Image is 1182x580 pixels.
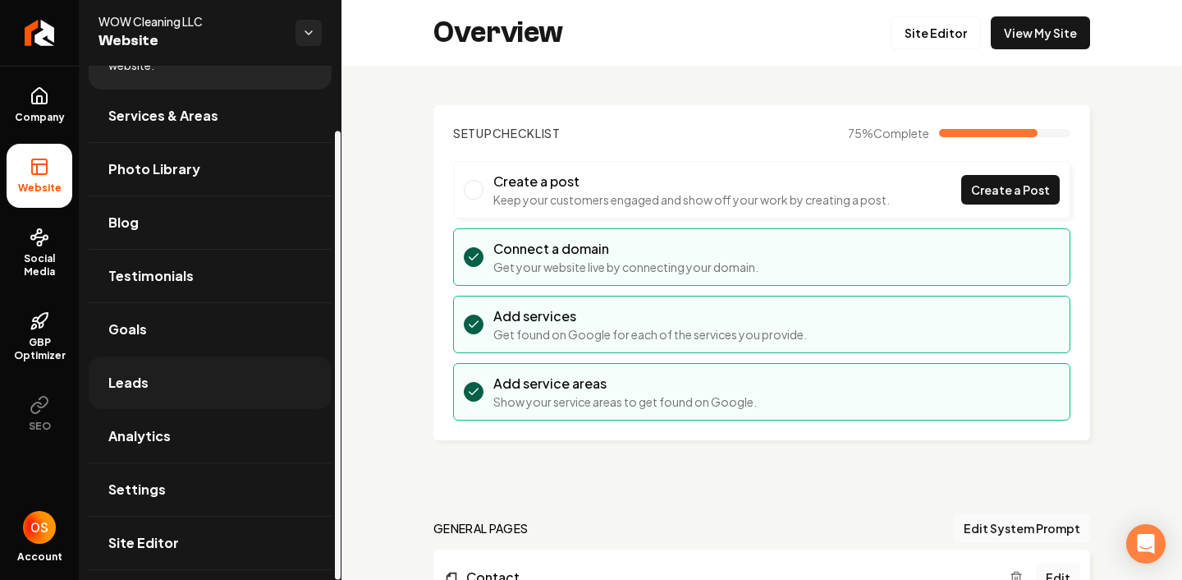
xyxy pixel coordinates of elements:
[108,533,179,553] span: Site Editor
[98,30,282,53] span: Website
[493,326,807,343] p: Get found on Google for each of the services you provide.
[848,125,929,141] span: 75 %
[108,213,139,232] span: Blog
[961,175,1060,205] a: Create a Post
[17,550,62,564] span: Account
[493,259,758,275] p: Get your website live by connecting your domain.
[493,239,758,259] h3: Connect a domain
[433,520,529,536] h2: general pages
[108,373,149,393] span: Leads
[453,126,492,140] span: Setup
[8,111,71,124] span: Company
[453,125,561,141] h2: Checklist
[108,480,166,499] span: Settings
[23,511,56,544] button: Open user button
[89,90,332,142] a: Services & Areas
[23,511,56,544] img: Oscar Scoville
[433,16,563,49] h2: Overview
[7,336,72,362] span: GBP Optimizer
[89,143,332,196] a: Photo Library
[108,320,147,339] span: Goals
[89,303,332,356] a: Goals
[7,298,72,375] a: GBP Optimizer
[25,20,55,46] img: Rebolt Logo
[7,214,72,292] a: Social Media
[493,306,807,326] h3: Add services
[7,382,72,446] button: SEO
[991,16,1090,49] a: View My Site
[493,374,757,394] h3: Add service areas
[108,159,200,179] span: Photo Library
[89,250,332,302] a: Testimonials
[89,410,332,463] a: Analytics
[954,513,1090,543] button: Edit System Prompt
[971,182,1050,199] span: Create a Post
[891,16,981,49] a: Site Editor
[98,13,282,30] span: WOW Cleaning LLC
[89,196,332,249] a: Blog
[873,126,929,140] span: Complete
[7,252,72,278] span: Social Media
[493,191,890,208] p: Keep your customers engaged and show off your work by creating a post.
[89,517,332,569] a: Site Editor
[89,463,332,516] a: Settings
[7,73,72,137] a: Company
[89,357,332,409] a: Leads
[108,266,194,286] span: Testimonials
[493,172,890,191] h3: Create a post
[493,394,757,410] p: Show your service areas to get found on Google.
[22,420,57,433] span: SEO
[108,426,171,446] span: Analytics
[11,182,68,195] span: Website
[108,106,218,126] span: Services & Areas
[1126,524,1166,564] div: Open Intercom Messenger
